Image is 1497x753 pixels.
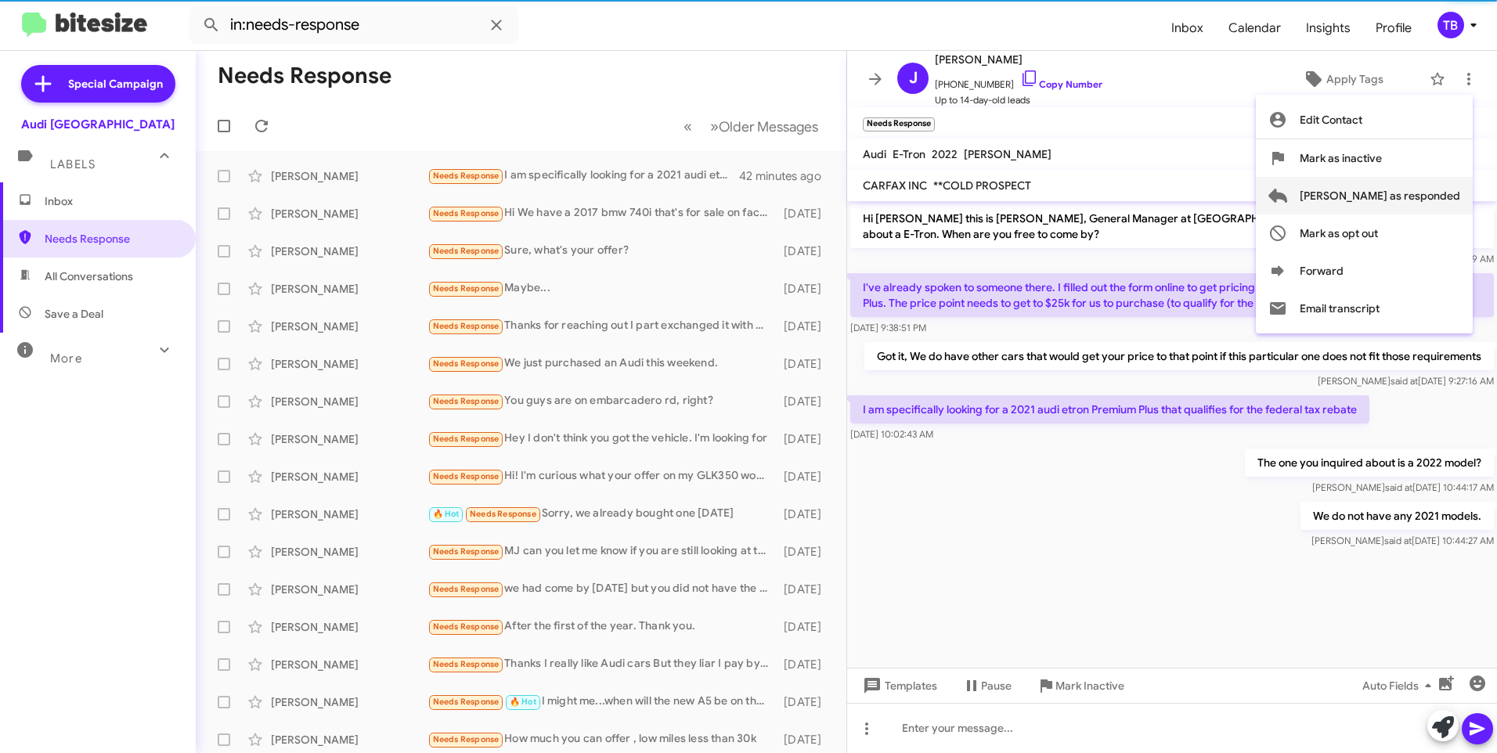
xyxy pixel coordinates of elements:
span: Mark as opt out [1300,214,1378,252]
button: Forward [1256,252,1473,290]
span: Edit Contact [1300,101,1362,139]
button: Email transcript [1256,290,1473,327]
span: [PERSON_NAME] as responded [1300,177,1460,214]
span: Mark as inactive [1300,139,1382,177]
